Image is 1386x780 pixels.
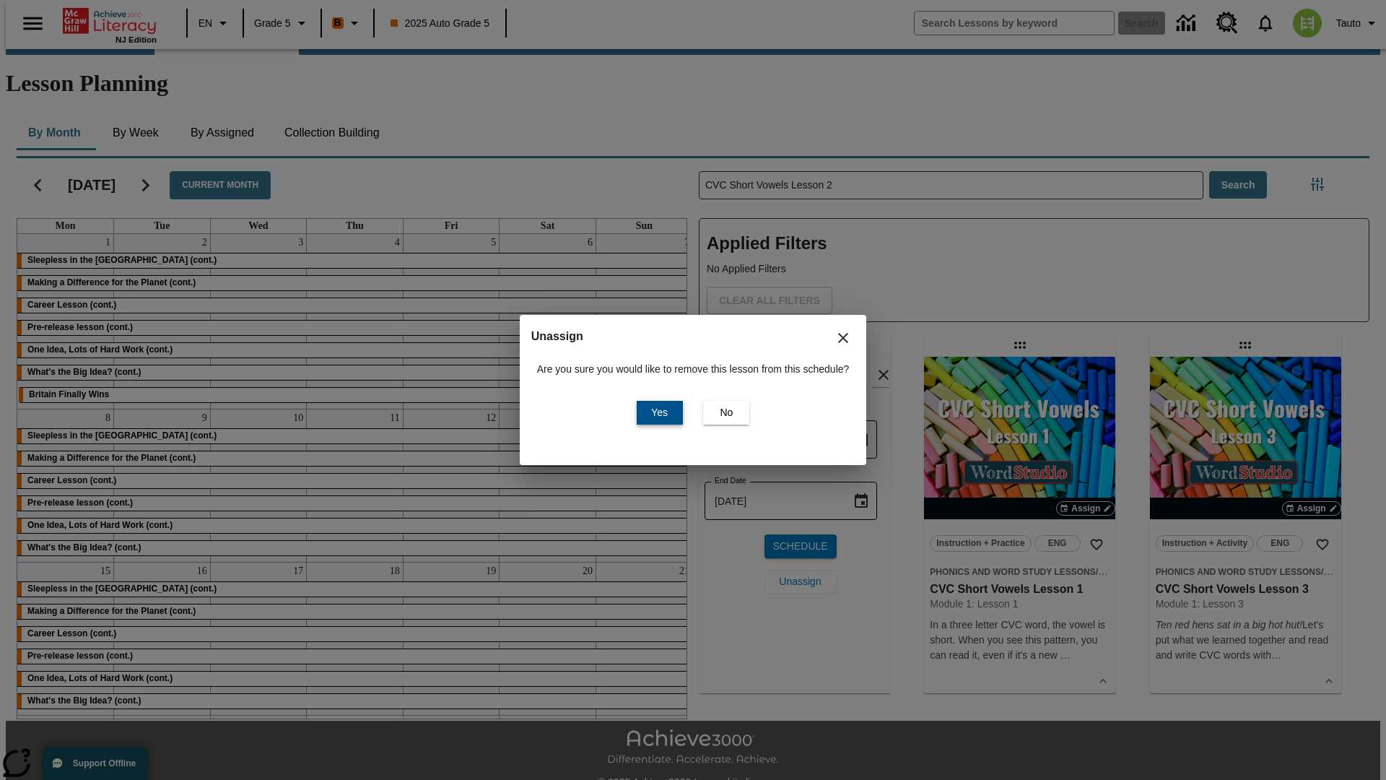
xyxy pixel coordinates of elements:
p: Are you sure you would like to remove this lesson from this schedule? [537,362,850,377]
span: Yes [651,405,668,420]
button: No [703,401,749,425]
span: No [720,405,733,420]
button: Close [826,321,860,355]
button: Yes [637,401,683,425]
h2: Unassign [531,326,855,347]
